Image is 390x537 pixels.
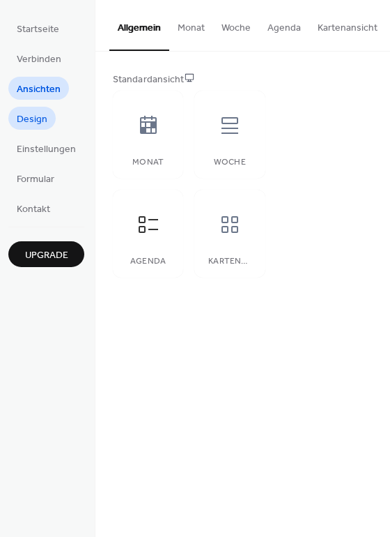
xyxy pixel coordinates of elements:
button: Upgrade [8,241,84,267]
span: Startseite [17,22,59,37]
a: Kontakt [8,197,58,220]
span: Kontakt [17,202,50,217]
a: Einstellungen [8,137,84,160]
div: Agenda [127,257,169,266]
span: Einstellungen [17,142,76,157]
div: Monat [127,158,169,167]
span: Ansichten [17,82,61,97]
a: Startseite [8,17,68,40]
span: Upgrade [25,248,68,263]
a: Verbinden [8,47,70,70]
div: Standardansicht [113,73,370,87]
div: Woche [208,158,251,167]
span: Design [17,112,47,127]
div: Kartenansicht [208,257,251,266]
a: Design [8,107,56,130]
span: Formular [17,172,54,187]
a: Ansichten [8,77,69,100]
a: Formular [8,167,63,190]
span: Verbinden [17,52,61,67]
